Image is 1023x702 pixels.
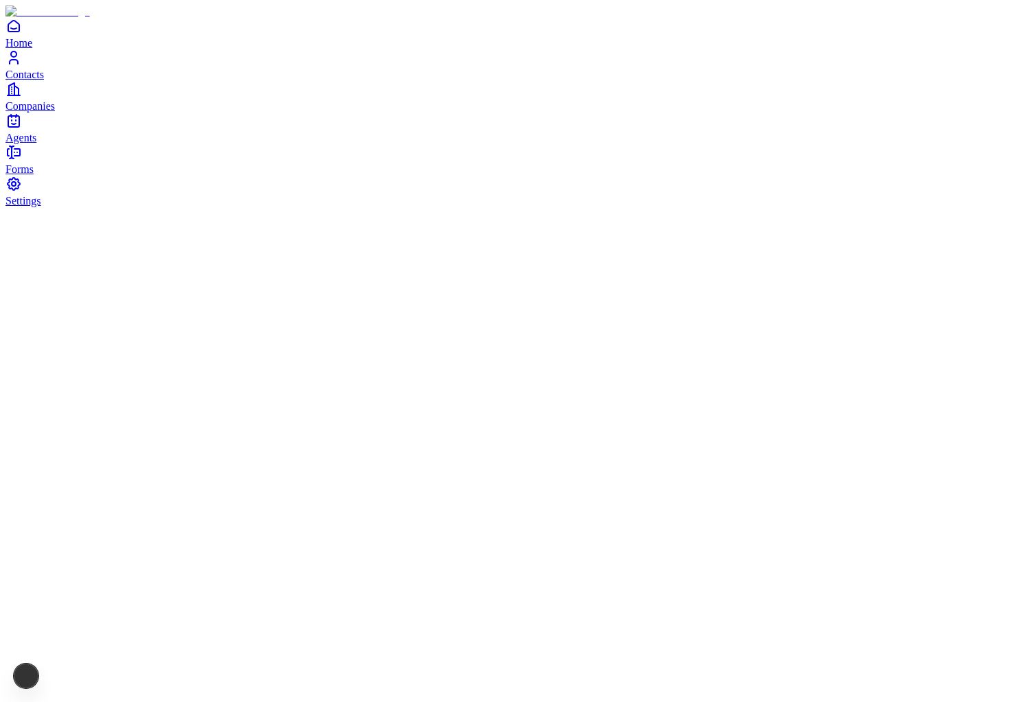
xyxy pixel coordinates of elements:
a: Agents [5,113,1018,143]
span: Companies [5,100,55,112]
a: Companies [5,81,1018,112]
span: Agents [5,132,36,143]
span: Forms [5,163,34,175]
span: Home [5,37,32,49]
a: Settings [5,176,1018,207]
img: Item Brain Logo [5,5,90,18]
a: Contacts [5,49,1018,80]
span: Settings [5,195,41,207]
a: Home [5,18,1018,49]
a: Forms [5,144,1018,175]
span: Contacts [5,69,44,80]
